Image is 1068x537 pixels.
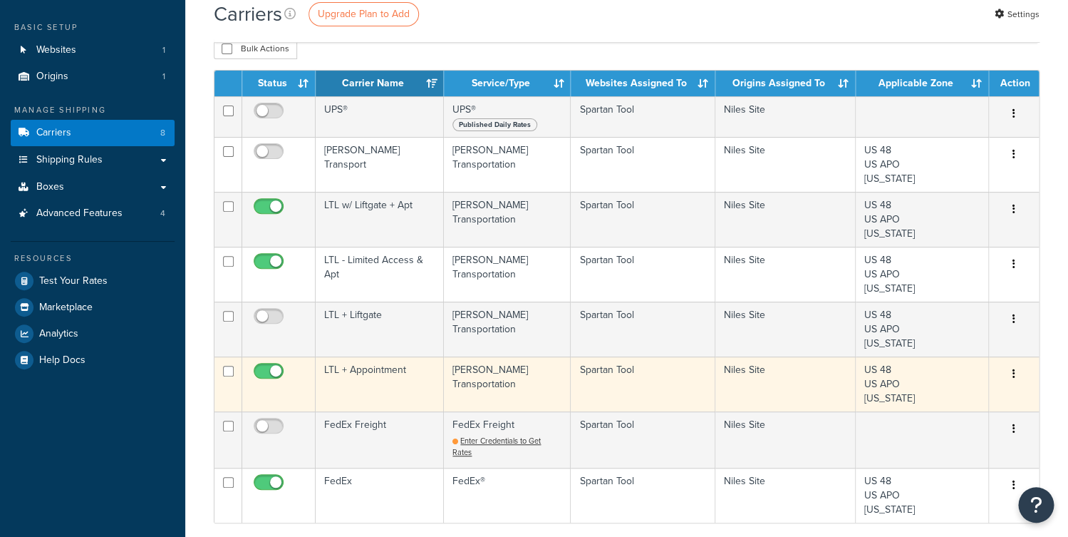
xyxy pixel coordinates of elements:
th: Action [989,71,1039,96]
span: Published Daily Rates [452,118,537,131]
a: Help Docs [11,347,175,373]
a: Enter Credentials to Get Rates [452,435,541,458]
li: Carriers [11,120,175,146]
td: Spartan Tool [571,302,715,357]
td: Niles Site [715,468,856,523]
span: Marketplace [39,302,93,314]
span: 4 [160,208,165,220]
th: Service/Type: activate to sort column ascending [444,71,571,96]
td: Niles Site [715,137,856,192]
td: FedEx Freight [316,411,444,467]
span: Advanced Features [36,208,123,220]
td: LTL + Appointment [316,357,444,411]
span: Boxes [36,181,64,193]
td: Niles Site [715,247,856,302]
td: Spartan Tool [571,137,715,192]
td: Niles Site [715,302,856,357]
a: Settings [995,4,1040,24]
td: UPS® [444,96,571,137]
td: Niles Site [715,357,856,411]
td: [PERSON_NAME] Transportation [444,357,571,411]
td: US 48 US APO [US_STATE] [856,302,989,357]
a: Boxes [11,174,175,200]
td: Niles Site [715,411,856,467]
td: [PERSON_NAME] Transportation [444,192,571,247]
div: Manage Shipping [11,104,175,116]
th: Applicable Zone: activate to sort column ascending [856,71,989,96]
div: Basic Setup [11,21,175,34]
span: Analytics [39,328,78,340]
span: Origins [36,71,68,83]
th: Origins Assigned To: activate to sort column ascending [715,71,856,96]
span: 1 [162,71,165,83]
td: [PERSON_NAME] Transportation [444,302,571,357]
button: Open Resource Center [1018,487,1054,523]
td: FedEx [316,468,444,523]
td: [PERSON_NAME] Transportation [444,247,571,302]
td: [PERSON_NAME] Transportation [444,137,571,192]
a: Origins 1 [11,63,175,90]
span: Help Docs [39,354,85,367]
th: Status: activate to sort column ascending [242,71,316,96]
span: Websites [36,44,76,56]
td: US 48 US APO [US_STATE] [856,247,989,302]
td: LTL w/ Liftgate + Apt [316,192,444,247]
a: Carriers 8 [11,120,175,146]
a: Advanced Features 4 [11,200,175,227]
li: Advanced Features [11,200,175,227]
td: Niles Site [715,192,856,247]
button: Bulk Actions [214,38,297,59]
th: Carrier Name: activate to sort column ascending [316,71,444,96]
td: US 48 US APO [US_STATE] [856,357,989,411]
td: Spartan Tool [571,357,715,411]
td: US 48 US APO [US_STATE] [856,468,989,523]
td: Spartan Tool [571,96,715,137]
span: Test Your Rates [39,275,108,287]
td: LTL - Limited Access & Apt [316,247,444,302]
span: Shipping Rules [36,154,103,166]
span: 1 [162,44,165,56]
span: 8 [160,127,165,139]
div: Resources [11,252,175,265]
td: [PERSON_NAME] Transport [316,137,444,192]
li: Websites [11,37,175,63]
td: Spartan Tool [571,247,715,302]
td: Niles Site [715,96,856,137]
span: Upgrade Plan to Add [318,6,410,21]
a: Analytics [11,321,175,347]
th: Websites Assigned To: activate to sort column ascending [571,71,715,96]
a: Test Your Rates [11,268,175,294]
a: Websites 1 [11,37,175,63]
td: Spartan Tool [571,468,715,523]
a: Shipping Rules [11,147,175,173]
a: Marketplace [11,295,175,320]
td: Spartan Tool [571,192,715,247]
td: Spartan Tool [571,411,715,467]
td: FedEx® [444,468,571,523]
li: Origins [11,63,175,90]
td: FedEx Freight [444,411,571,467]
span: Carriers [36,127,71,139]
td: LTL + Liftgate [316,302,444,357]
td: UPS® [316,96,444,137]
td: US 48 US APO [US_STATE] [856,192,989,247]
td: US 48 US APO [US_STATE] [856,137,989,192]
a: Upgrade Plan to Add [309,2,419,26]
